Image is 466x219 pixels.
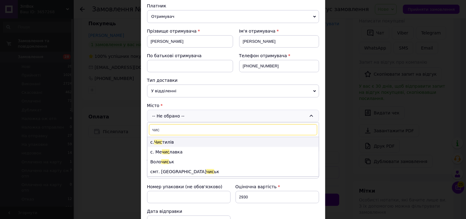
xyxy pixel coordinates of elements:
div: Місто [147,102,319,109]
span: чис [206,169,214,174]
span: Чис [154,140,162,145]
li: Воло ьк [147,157,319,167]
div: -- Не обрано -- [147,110,319,122]
span: Отримувач [147,10,319,23]
span: чис [161,159,169,164]
span: По батькові отримувача [147,53,202,58]
div: Оціночна вартість [236,184,319,190]
span: Прізвище отримувача [147,29,197,34]
span: Тип доставки [147,78,178,83]
li: смт. [GEOGRAPHIC_DATA] ьк [147,167,319,177]
span: Ім'я отримувача [239,29,276,34]
li: с. тилів [147,137,319,147]
div: Дата відправки [147,208,231,214]
span: чис [162,149,170,154]
li: с. Ме лавка [147,147,319,157]
span: Телефон отримувача [239,53,287,58]
input: +380 [239,60,319,72]
input: Знайти [149,124,317,135]
div: Номер упаковки (не обов'язково) [147,184,231,190]
span: У відділенні [147,85,319,98]
span: Платник [147,3,166,8]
